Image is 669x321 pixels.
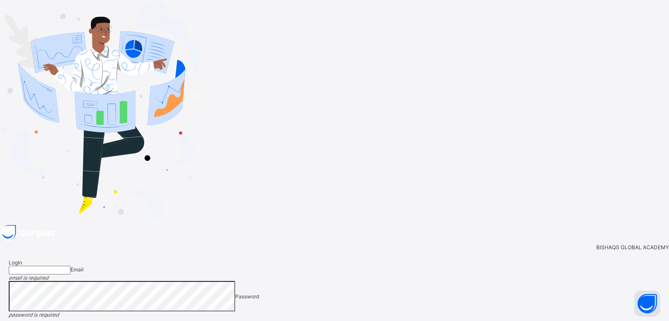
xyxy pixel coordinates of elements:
[9,311,59,318] em: password is required
[9,274,48,281] em: email is required
[235,293,259,300] span: Password
[596,244,669,251] span: BISHAQS GLOBAL ACADEMY
[9,259,22,266] span: Login
[634,291,660,317] button: Open asap
[71,266,84,273] span: Email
